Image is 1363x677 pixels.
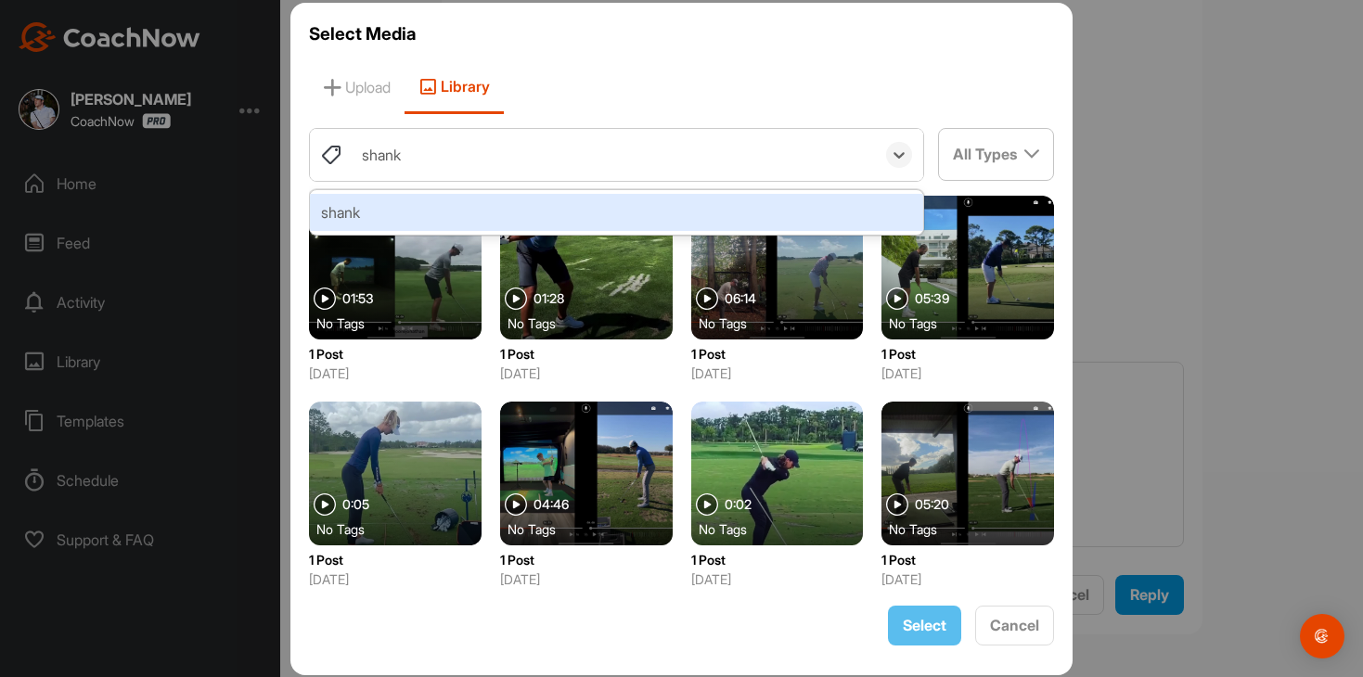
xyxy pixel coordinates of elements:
[405,61,504,114] span: Library
[309,61,405,114] span: Upload
[881,569,1054,589] p: [DATE]
[889,519,1061,538] div: No Tags
[881,344,1054,364] p: 1 Post
[691,344,864,364] p: 1 Post
[699,519,871,538] div: No Tags
[534,292,564,305] span: 01:28
[500,550,673,569] p: 1 Post
[691,569,864,589] p: [DATE]
[316,313,489,332] div: No Tags
[691,364,864,383] p: [DATE]
[886,493,908,516] img: play
[725,498,752,511] span: 0:02
[508,313,680,332] div: No Tags
[309,550,482,569] p: 1 Post
[915,292,949,305] span: 05:39
[309,21,1055,47] h3: Select Media
[505,493,527,516] img: play
[1300,614,1344,658] div: Open Intercom Messenger
[691,550,864,569] p: 1 Post
[309,569,482,589] p: [DATE]
[696,287,718,310] img: play
[534,498,569,511] span: 04:46
[500,364,673,383] p: [DATE]
[696,493,718,516] img: play
[310,194,924,231] div: shank
[500,569,673,589] p: [DATE]
[309,344,482,364] p: 1 Post
[699,313,871,332] div: No Tags
[314,493,336,516] img: play
[725,292,756,305] span: 06:14
[500,344,673,364] p: 1 Post
[508,519,680,538] div: No Tags
[881,364,1054,383] p: [DATE]
[886,287,908,310] img: play
[314,287,336,310] img: play
[915,498,949,511] span: 05:20
[505,287,527,310] img: play
[939,129,1053,179] div: All Types
[316,519,489,538] div: No Tags
[889,313,1061,332] div: No Tags
[342,498,369,511] span: 0:05
[342,292,374,305] span: 01:53
[975,606,1054,645] button: Cancel
[881,550,1054,569] p: 1 Post
[903,616,946,634] span: Select
[309,364,482,383] p: [DATE]
[888,606,961,645] button: Select
[320,144,342,166] img: tags
[990,616,1039,634] span: Cancel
